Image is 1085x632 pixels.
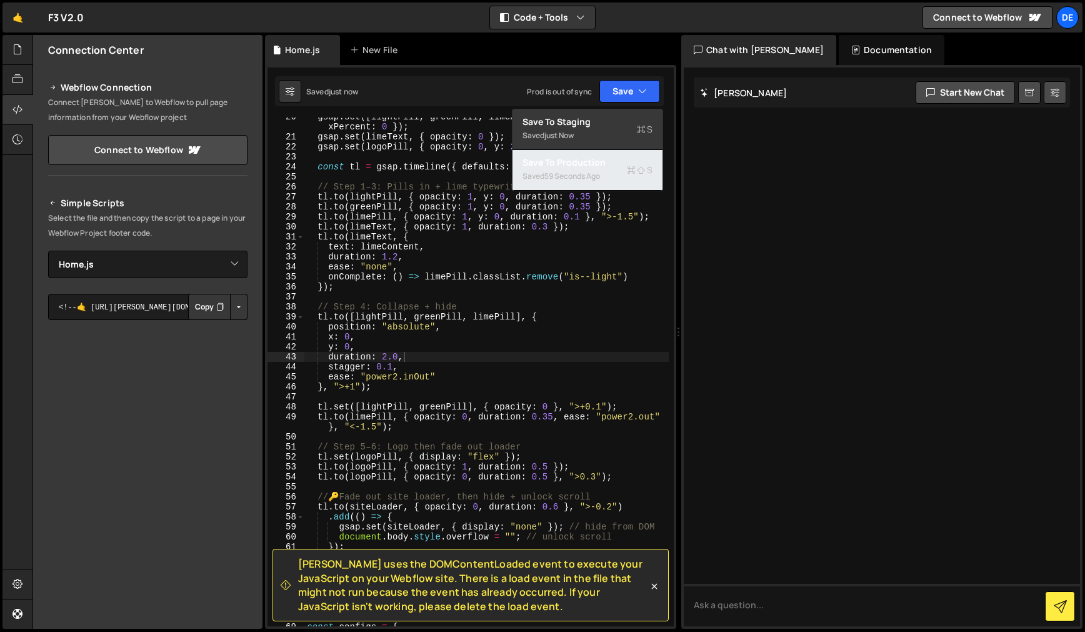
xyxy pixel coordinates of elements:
[267,412,304,432] div: 49
[267,532,304,542] div: 60
[267,542,304,552] div: 61
[267,282,304,292] div: 36
[48,43,144,57] h2: Connection Center
[267,442,304,452] div: 51
[512,109,663,191] div: Code + Tools
[267,372,304,382] div: 45
[267,152,304,162] div: 23
[267,222,304,232] div: 30
[285,44,320,56] div: Home.js
[350,44,402,56] div: New File
[267,392,304,402] div: 47
[267,622,304,632] div: 69
[267,332,304,342] div: 41
[637,123,652,136] span: S
[267,402,304,412] div: 48
[522,116,652,128] div: Save to Staging
[522,156,652,169] div: Save to Production
[48,95,247,125] p: Connect [PERSON_NAME] to Webflow to pull page information from your Webflow project
[267,592,304,602] div: 66
[627,164,652,176] span: S
[267,472,304,482] div: 54
[700,87,787,99] h2: [PERSON_NAME]
[544,130,574,141] div: just now
[267,132,304,142] div: 21
[267,312,304,322] div: 39
[267,562,304,572] div: 63
[267,552,304,562] div: 62
[267,162,304,172] div: 24
[306,86,358,97] div: Saved
[188,294,231,320] button: Copy
[512,109,662,150] button: Save to StagingS Savedjust now
[267,262,304,272] div: 34
[267,352,304,362] div: 43
[329,86,358,97] div: just now
[298,557,648,613] span: [PERSON_NAME] uses the DOMContentLoaded event to execute your JavaScript on your Webflow site. Th...
[267,522,304,532] div: 59
[916,81,1015,104] button: Start new chat
[267,462,304,472] div: 53
[839,35,944,65] div: Documentation
[48,135,247,165] a: Connect to Webflow
[188,294,247,320] div: Button group with nested dropdown
[267,432,304,442] div: 50
[267,232,304,242] div: 31
[267,452,304,462] div: 52
[522,169,652,184] div: Saved
[267,302,304,312] div: 38
[267,582,304,592] div: 65
[544,171,600,181] div: 59 seconds ago
[2,3,33,33] a: 🤙
[48,10,84,25] div: F3 V2.0
[681,35,836,65] div: Chat with [PERSON_NAME]
[267,182,304,192] div: 26
[48,196,247,211] h2: Simple Scripts
[48,294,247,320] textarea: <!--🤙 [URL][PERSON_NAME][DOMAIN_NAME]> <script>document.addEventListener("DOMContentLoaded", func...
[267,242,304,252] div: 32
[267,362,304,372] div: 44
[490,6,595,29] button: Code + Tools
[48,461,249,574] iframe: YouTube video player
[267,502,304,512] div: 57
[267,512,304,522] div: 58
[1056,6,1079,29] a: De
[267,342,304,352] div: 42
[267,482,304,492] div: 55
[267,252,304,262] div: 33
[267,602,304,612] div: 67
[48,211,247,241] p: Select the file and then copy the script to a page in your Webflow Project footer code.
[267,272,304,282] div: 35
[922,6,1052,29] a: Connect to Webflow
[267,192,304,202] div: 27
[267,112,304,132] div: 20
[267,492,304,502] div: 56
[267,172,304,182] div: 25
[599,80,660,103] button: Save
[527,86,592,97] div: Prod is out of sync
[267,142,304,152] div: 22
[267,202,304,212] div: 28
[48,341,249,453] iframe: YouTube video player
[267,212,304,222] div: 29
[267,322,304,332] div: 40
[267,382,304,392] div: 46
[48,80,247,95] h2: Webflow Connection
[522,128,652,143] div: Saved
[267,292,304,302] div: 37
[267,572,304,582] div: 64
[267,612,304,622] div: 68
[512,150,662,191] button: Save to ProductionS Saved59 seconds ago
